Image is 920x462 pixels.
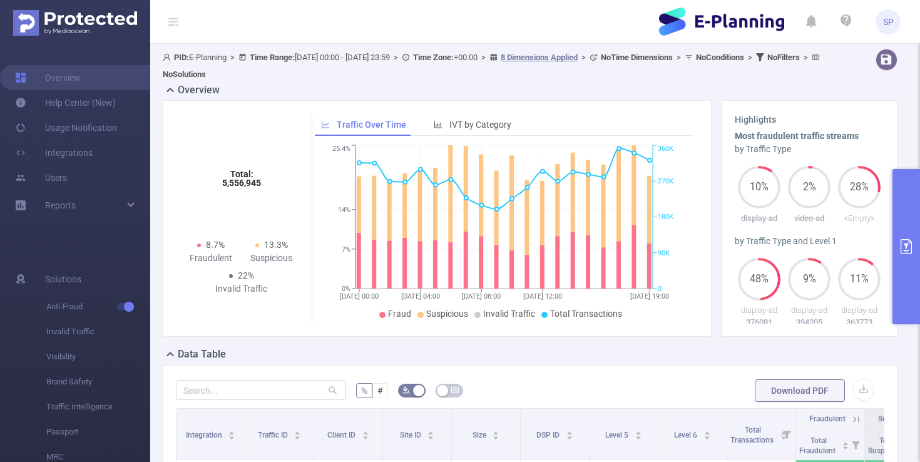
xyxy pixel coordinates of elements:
span: Site ID [400,431,423,439]
div: Sort [703,429,711,437]
span: E-Planning [DATE] 00:00 - [DATE] 23:59 +00:00 [163,53,823,79]
tspan: 5,556,945 [222,178,261,188]
i: icon: caret-down [635,434,641,438]
div: Sort [427,429,434,437]
tspan: 25.4% [332,145,350,153]
p: 363773 [834,316,884,329]
tspan: 0 [658,285,662,293]
tspan: 14% [338,206,350,214]
i: icon: caret-down [362,434,369,438]
span: SP [883,9,894,34]
span: Total Fraudulent [799,436,837,455]
span: Visibility [46,344,150,369]
span: Traffic Over Time [337,120,406,130]
span: IVT by Category [449,120,511,130]
span: Total Suspicious [868,436,907,455]
span: Level 6 [674,431,699,439]
p: 394205 [784,316,834,329]
p: display-ad [735,212,785,225]
a: Overview [15,65,81,90]
b: PID: [174,53,189,62]
span: # [377,386,383,396]
span: Fraudulent [809,414,846,423]
p: display-ad [784,304,834,317]
span: 10% [738,182,780,192]
span: Total Transactions [730,426,775,444]
span: Integration [186,431,224,439]
b: Most fraudulent traffic streams [735,131,859,141]
tspan: 90K [658,249,670,257]
span: Total Transactions [550,309,622,319]
span: 22% [238,270,254,280]
i: icon: caret-up [294,429,301,433]
span: 9% [788,274,831,284]
button: Download PDF [755,379,845,402]
a: Usage Notification [15,115,117,140]
div: Sort [228,429,235,437]
a: Help Center (New) [15,90,116,115]
h2: Data Table [178,347,226,362]
i: icon: line-chart [321,120,330,129]
tspan: 0% [342,285,350,293]
b: No Time Dimensions [601,53,673,62]
div: Sort [492,429,499,437]
b: No Filters [767,53,800,62]
div: by Traffic Type [735,143,885,156]
span: 2% [788,182,831,192]
span: > [800,53,812,62]
i: icon: caret-down [703,434,710,438]
div: Sort [566,429,573,437]
span: Traffic Intelligence [46,394,150,419]
i: icon: caret-up [228,429,235,433]
i: icon: caret-down [566,434,573,438]
span: Invalid Traffic [483,309,535,319]
span: 48% [738,274,780,284]
i: icon: bar-chart [434,120,442,129]
tspan: 7% [342,245,350,254]
b: Time Range: [250,53,295,62]
div: Sort [362,429,369,437]
span: 8.7% [206,240,225,250]
i: Filter menu [847,429,864,459]
input: Search... [176,380,346,400]
i: icon: caret-up [635,429,641,433]
i: icon: user [163,53,174,61]
i: icon: caret-up [427,429,434,433]
i: icon: caret-down [228,434,235,438]
span: Passport [46,419,150,444]
i: icon: caret-up [566,429,573,433]
tspan: 180K [658,213,673,222]
div: by Traffic Type and Level 1 [735,235,885,248]
p: video-ad [784,212,834,225]
span: Size [473,431,488,439]
span: Suspicious [878,414,915,423]
span: DSP ID [536,431,561,439]
div: Invalid Traffic [211,282,272,295]
span: <Empty> [844,213,875,223]
span: > [673,53,685,62]
i: icon: caret-down [493,434,499,438]
p: display-ad [834,304,884,317]
u: 8 Dimensions Applied [501,53,578,62]
h3: Highlights [735,113,885,126]
span: Fraud [388,309,411,319]
i: icon: caret-up [362,429,369,433]
span: Suspicious [426,309,468,319]
span: > [227,53,238,62]
span: > [578,53,590,62]
span: Brand Safety [46,369,150,394]
tspan: [DATE] 08:00 [462,292,501,300]
tspan: 270K [658,177,673,185]
img: Protected Media [13,10,137,36]
span: Reports [45,200,76,210]
p: 376081 [735,316,785,329]
span: Solutions [45,267,81,292]
span: % [361,386,367,396]
a: Users [15,165,67,190]
i: Filter menu [778,409,795,459]
div: Suspicious [242,252,302,265]
tspan: [DATE] 00:00 [340,292,379,300]
i: icon: bg-colors [402,386,410,394]
span: > [744,53,756,62]
span: 11% [838,274,881,284]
